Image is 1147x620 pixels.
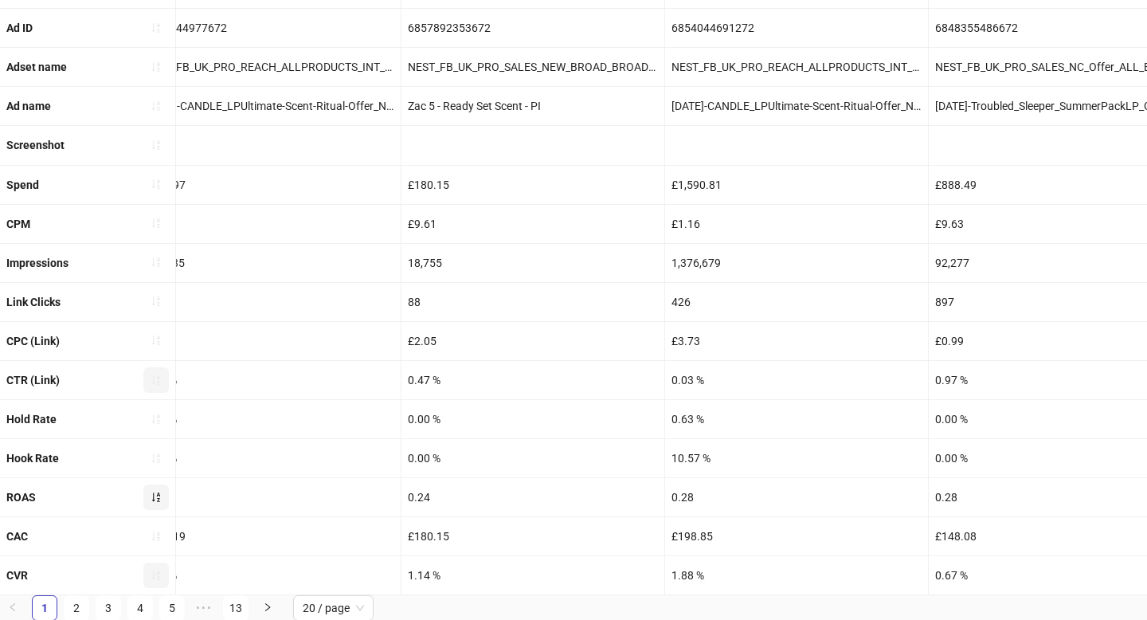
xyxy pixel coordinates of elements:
[138,439,401,477] div: 8.96 %
[224,596,248,620] a: 13
[6,296,61,308] b: Link Clicks
[401,9,664,47] div: 6857892353672
[665,478,928,516] div: 0.28
[151,375,162,386] span: sort-ascending
[151,179,162,190] span: sort-ascending
[665,205,928,243] div: £1.16
[6,452,59,465] b: Hook Rate
[138,400,401,438] div: 0.62 %
[665,361,928,399] div: 0.03 %
[6,491,36,504] b: ROAS
[401,478,664,516] div: 0.24
[8,602,18,612] span: left
[138,166,401,204] div: £990.97
[401,48,664,86] div: NEST_FB_UK_PRO_SALES_NEW_BROAD_BROAD_A+_ALLG_18-65_28082025
[151,414,162,425] span: sort-ascending
[138,48,401,86] div: NEST_FB_UK_PRO_REACH_ALLPRODUCTS_INT_NewCust_A+_F_18+_10092025
[151,492,162,503] span: sort-ascending
[138,244,401,282] div: 839,235
[6,100,51,112] b: Ad name
[138,322,401,360] div: £5.33
[665,283,928,321] div: 426
[401,205,664,243] div: £9.61
[665,400,928,438] div: 0.63 %
[138,205,401,243] div: £1.18
[138,283,401,321] div: 186
[6,179,39,191] b: Spend
[401,517,664,555] div: £180.15
[138,9,401,47] div: 6854044977672
[665,556,928,594] div: 1.88 %
[6,257,69,269] b: Impressions
[151,296,162,307] span: sort-ascending
[6,530,28,543] b: CAC
[401,439,664,477] div: 0.00 %
[401,556,664,594] div: 1.14 %
[138,556,401,594] div: 2.69 %
[665,244,928,282] div: 1,376,679
[96,596,120,620] a: 3
[665,48,928,86] div: NEST_FB_UK_PRO_REACH_ALLPRODUCTS_INT_NewCust_A+_F_18+_10092025
[6,569,28,582] b: CVR
[665,166,928,204] div: £1,590.81
[6,335,60,347] b: CPC (Link)
[138,361,401,399] div: 0.02 %
[151,100,162,112] span: sort-ascending
[6,218,30,230] b: CPM
[151,335,162,346] span: sort-ascending
[151,453,162,464] span: sort-ascending
[151,531,162,542] span: sort-ascending
[160,596,184,620] a: 5
[665,439,928,477] div: 10.57 %
[6,413,57,426] b: Hold Rate
[33,596,57,620] a: 1
[401,283,664,321] div: 88
[151,257,162,268] span: sort-ascending
[665,322,928,360] div: £3.73
[6,374,60,387] b: CTR (Link)
[263,602,272,612] span: right
[65,596,88,620] a: 2
[303,596,364,620] span: 20 / page
[138,517,401,555] div: £198.19
[6,139,65,151] b: Screenshot
[665,87,928,125] div: [DATE]-CANDLE_LPUltimate-Scent-Ritual-Offer_Nest-Studio-Creative-UGC-Eungee-Aesthetic-Mood_Human&...
[151,570,162,581] span: sort-ascending
[401,166,664,204] div: £180.15
[151,218,162,229] span: sort-ascending
[138,478,401,516] div: 0.20
[151,22,162,33] span: sort-ascending
[6,22,33,34] b: Ad ID
[151,61,162,73] span: sort-ascending
[151,139,162,151] span: sort-ascending
[138,87,401,125] div: [DATE]-CANDLE_LPUltimate-Scent-Ritual-Offer_Nest-Studio-Creative-UGC-Eungee-Mood-Ritual_Human&Pro...
[401,322,664,360] div: £2.05
[128,596,152,620] a: 4
[401,87,664,125] div: Zac 5 - Ready Set Scent - PI
[665,9,928,47] div: 6854044691272
[665,517,928,555] div: £198.85
[401,244,664,282] div: 18,755
[6,61,67,73] b: Adset name
[401,400,664,438] div: 0.00 %
[401,361,664,399] div: 0.47 %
